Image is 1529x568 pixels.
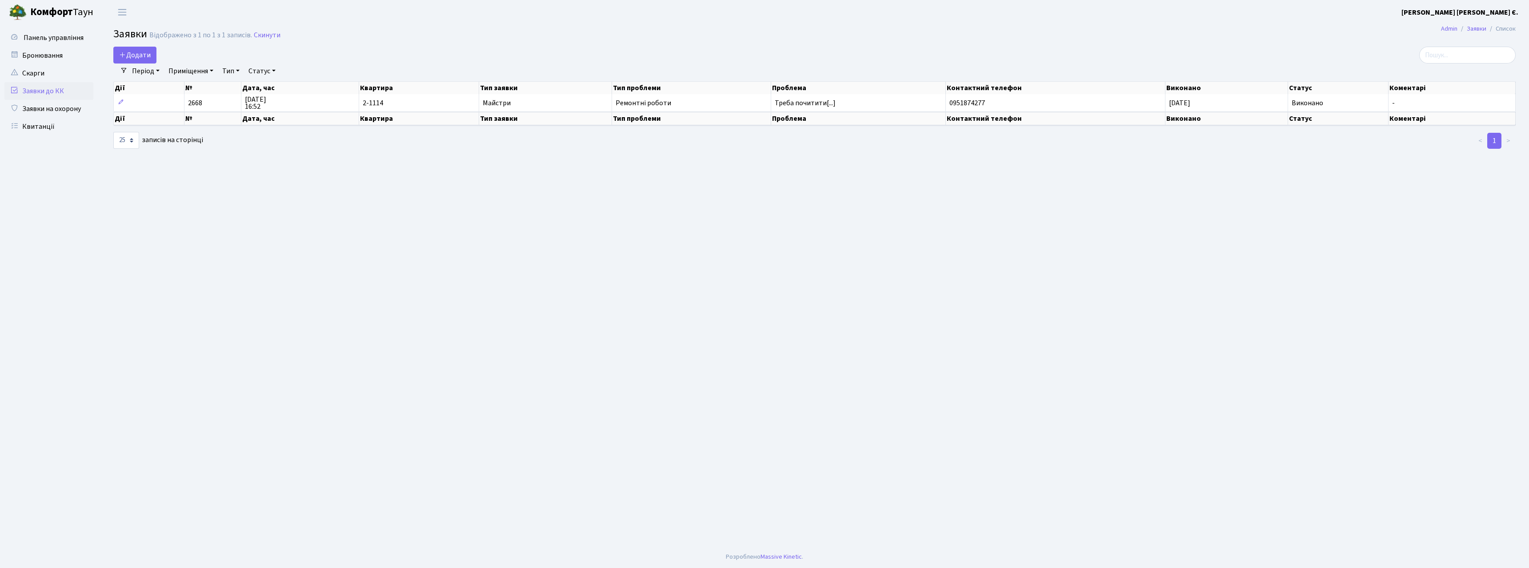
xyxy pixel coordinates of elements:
a: Скинути [254,31,280,40]
a: Заявки на охорону [4,100,93,118]
span: [DATE] [1169,98,1190,108]
a: Додати [113,47,156,64]
a: Панель управління [4,29,93,47]
a: Приміщення [165,64,217,79]
th: Коментарі [1389,82,1516,94]
label: записів на сторінці [113,132,203,149]
div: Розроблено . [726,552,803,562]
b: Комфорт [30,5,73,19]
b: [PERSON_NAME] [PERSON_NAME] Є. [1401,8,1518,17]
span: Панель управління [24,33,84,43]
th: Виконано [1165,112,1288,125]
th: Дата, час [241,112,359,125]
span: [DATE] 16:52 [245,96,355,110]
span: Майстри [483,99,608,107]
th: Коментарі [1389,112,1516,125]
th: № [184,82,241,94]
th: Статус [1288,82,1389,94]
span: - [1392,99,1512,107]
a: Бронювання [4,47,93,64]
th: Тип заявки [479,112,612,125]
a: Massive Kinetic [760,552,802,561]
a: Скарги [4,64,93,82]
div: Відображено з 1 по 1 з 1 записів. [149,31,252,40]
a: Період [128,64,163,79]
th: № [184,112,241,125]
span: Треба почитити[...] [775,98,836,108]
span: Заявки [113,26,147,42]
th: Статус [1288,112,1389,125]
a: Admin [1441,24,1457,33]
th: Дата, час [241,82,359,94]
li: Список [1486,24,1516,34]
span: Додати [119,50,151,60]
th: Проблема [771,82,946,94]
th: Тип проблеми [612,82,771,94]
a: Статус [245,64,279,79]
th: Тип заявки [479,82,612,94]
nav: breadcrumb [1428,20,1529,38]
th: Виконано [1165,82,1288,94]
span: 0951874277 [949,99,1161,107]
a: Заявки до КК [4,82,93,100]
img: logo.png [9,4,27,21]
button: Переключити навігацію [111,5,133,20]
th: Проблема [771,112,946,125]
span: Ремонтні роботи [616,99,767,107]
th: Дії [114,82,184,94]
a: [PERSON_NAME] [PERSON_NAME] Є. [1401,7,1518,18]
input: Пошук... [1419,47,1516,64]
select: записів на сторінці [113,132,139,149]
span: Виконано [1292,98,1323,108]
span: 2-1114 [363,99,475,107]
th: Дії [114,112,184,125]
th: Контактний телефон [946,112,1165,125]
a: Тип [219,64,243,79]
th: Квартира [359,82,479,94]
a: Квитанції [4,118,93,135]
a: Заявки [1467,24,1486,33]
span: Таун [30,5,93,20]
a: 1 [1487,133,1501,149]
th: Тип проблеми [612,112,771,125]
th: Квартира [359,112,479,125]
th: Контактний телефон [946,82,1165,94]
span: 2668 [188,98,202,108]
